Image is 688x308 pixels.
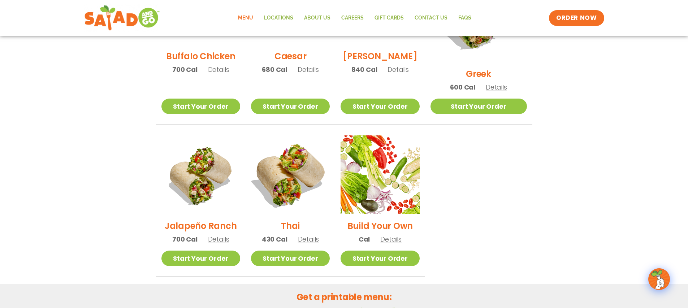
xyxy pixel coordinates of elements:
[165,220,237,232] h2: Jalapeño Ranch
[556,14,597,22] span: ORDER NOW
[172,234,198,244] span: 700 Cal
[299,10,336,26] a: About Us
[161,135,240,214] img: Product photo for Jalapeño Ranch Wrap
[172,65,198,74] span: 700 Cal
[549,10,604,26] a: ORDER NOW
[156,291,532,303] h2: Get a printable menu:
[351,65,377,74] span: 840 Cal
[388,65,409,74] span: Details
[347,220,413,232] h2: Build Your Own
[341,99,419,114] a: Start Your Order
[233,10,259,26] a: Menu
[208,235,229,244] span: Details
[298,65,319,74] span: Details
[466,68,491,80] h2: Greek
[649,269,669,289] img: wpChatIcon
[161,251,240,266] a: Start Your Order
[251,251,330,266] a: Start Your Order
[430,99,527,114] a: Start Your Order
[244,129,337,221] img: Product photo for Thai Wrap
[281,220,300,232] h2: Thai
[161,99,240,114] a: Start Your Order
[343,50,417,62] h2: [PERSON_NAME]
[369,10,409,26] a: GIFT CARDS
[233,10,477,26] nav: Menu
[298,235,319,244] span: Details
[262,65,287,74] span: 680 Cal
[259,10,299,26] a: Locations
[359,234,370,244] span: Cal
[166,50,235,62] h2: Buffalo Chicken
[274,50,307,62] h2: Caesar
[84,4,160,32] img: new-SAG-logo-768×292
[453,10,477,26] a: FAQs
[341,135,419,214] img: Product photo for Build Your Own
[208,65,229,74] span: Details
[409,10,453,26] a: Contact Us
[380,235,402,244] span: Details
[486,83,507,92] span: Details
[262,234,287,244] span: 430 Cal
[251,99,330,114] a: Start Your Order
[336,10,369,26] a: Careers
[341,251,419,266] a: Start Your Order
[450,82,475,92] span: 600 Cal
